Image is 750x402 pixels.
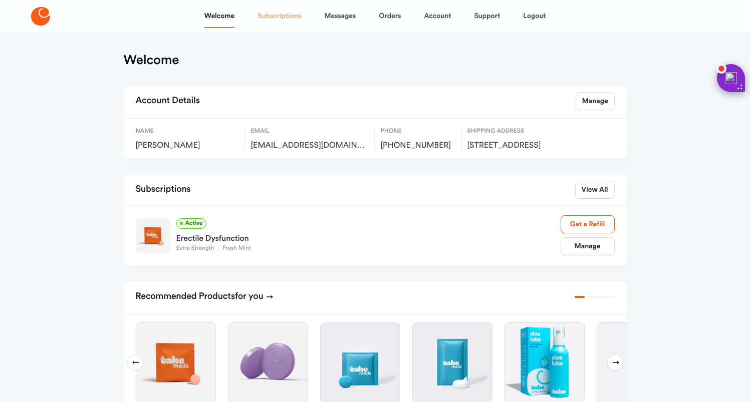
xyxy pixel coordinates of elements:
span: Name [136,127,238,136]
h2: Account Details [136,92,200,110]
h2: Recommended Products [136,288,274,306]
img: Libido Lift Rx For Her [321,323,400,402]
img: Stamina – Last Longer [228,323,308,402]
a: Erectile DysfunctionExtra StrengthFresh Mint [176,229,561,253]
span: Fresh Mint [218,245,255,251]
a: View All [575,181,615,199]
span: 17 Hanover Place 8J, Brooklyn, US, 11201 [467,141,575,151]
span: demariswebster@gmail.com [251,141,368,151]
a: Subscriptions [258,4,301,28]
span: [PERSON_NAME] [136,141,238,151]
a: Welcome [204,4,234,28]
span: [PHONE_NUMBER] [381,141,455,151]
a: Orders [379,4,401,28]
img: Aloe Lube – 3.3 oz [505,323,584,402]
span: Active [176,218,206,229]
span: Phone [381,127,455,136]
a: Messages [324,4,356,28]
span: Email [251,127,368,136]
img: O-Cream Rx for Her [413,323,492,402]
img: Cake ED Meds [136,323,215,402]
h1: Welcome [124,52,179,68]
a: Support [474,4,500,28]
a: Logout [523,4,546,28]
a: Get a Refill [561,215,615,233]
h2: Subscriptions [136,181,191,199]
span: Extra Strength [176,245,218,251]
span: for you [235,292,264,301]
img: silicone lube – value size [597,323,676,402]
a: Manage [576,92,615,110]
div: Erectile Dysfunction [176,229,561,245]
span: Shipping Address [467,127,575,136]
a: Manage [561,237,615,255]
img: Extra Strength [136,218,170,253]
a: Account [424,4,451,28]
